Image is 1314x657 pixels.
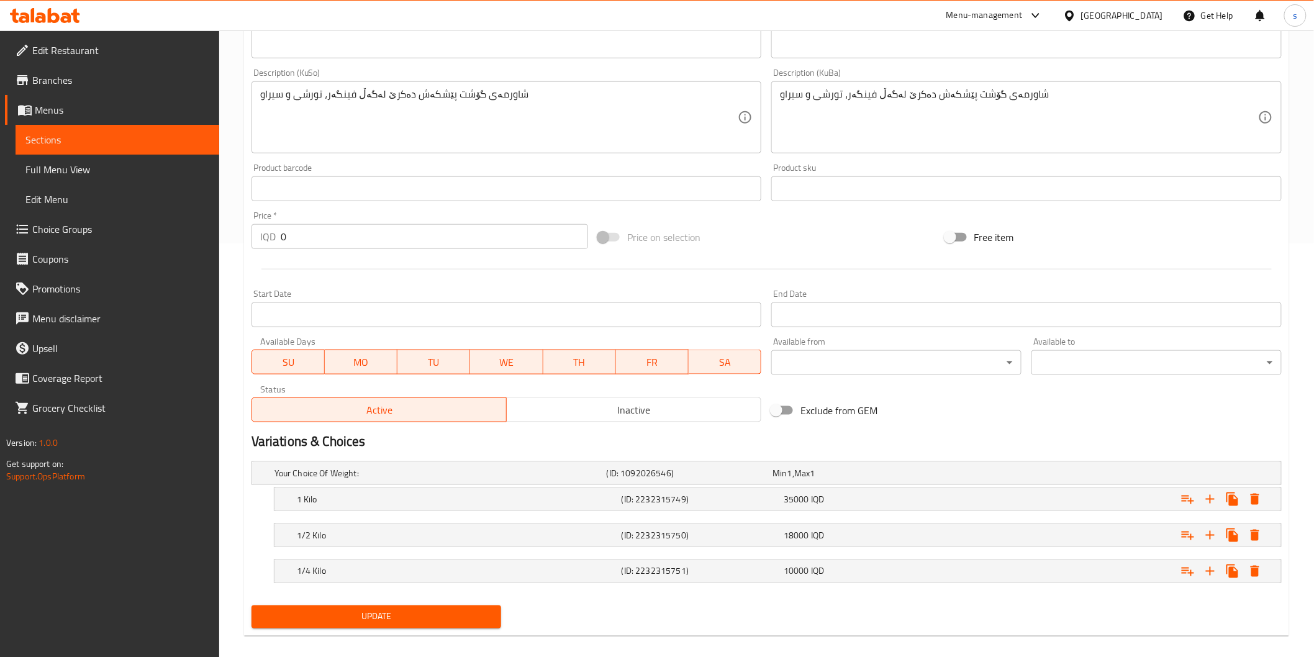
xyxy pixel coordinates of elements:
button: Delete 1/2 Kilo [1244,524,1266,546]
input: Please enter price [281,224,588,249]
span: 10000 [784,563,809,579]
span: Branches [32,73,209,88]
h5: (ID: 2232315750) [622,529,779,541]
div: ​ [771,350,1022,375]
span: TH [548,353,611,371]
button: Add new choice [1199,488,1221,510]
span: Active [257,401,502,419]
button: SA [689,350,761,374]
input: Please enter product barcode [251,176,762,201]
span: Edit Menu [25,192,209,207]
span: IQD [811,563,824,579]
button: WE [470,350,543,374]
p: IQD [260,229,276,244]
span: Version: [6,435,37,451]
h5: (ID: 1092026546) [607,467,768,479]
button: MO [325,350,397,374]
button: Delete 1/4 Kilo [1244,560,1266,582]
div: Menu-management [946,8,1023,23]
button: Add choice group [1177,524,1199,546]
span: Full Menu View [25,162,209,177]
span: Price on selection [627,230,700,245]
span: Update [261,609,492,625]
textarea: شاورمەی گۆشت پێشکەش دەکرێ لەگەڵ فینگەر، تورشی و سیراو [260,88,738,147]
button: SU [251,350,325,374]
span: IQD [811,527,824,543]
span: Free item [974,230,1014,245]
h5: 1 Kilo [297,493,617,505]
span: Coverage Report [32,371,209,386]
span: 1 [787,465,792,481]
a: Upsell [5,333,219,363]
a: Menus [5,95,219,125]
a: Sections [16,125,219,155]
span: 18000 [784,527,809,543]
span: SU [257,353,320,371]
h5: (ID: 2232315751) [622,565,779,578]
span: Exclude from GEM [800,403,877,418]
span: Choice Groups [32,222,209,237]
button: Inactive [506,397,761,422]
a: Edit Restaurant [5,35,219,65]
span: Menu disclaimer [32,311,209,326]
h5: Your Choice Of Weight: [274,467,602,479]
button: Delete 1 Kilo [1244,488,1266,510]
a: Full Menu View [16,155,219,184]
span: Promotions [32,281,209,296]
span: Coupons [32,251,209,266]
span: Grocery Checklist [32,401,209,415]
span: Sections [25,132,209,147]
span: WE [475,353,538,371]
button: Add choice group [1177,560,1199,582]
input: Please enter product sku [771,176,1282,201]
a: Menu disclaimer [5,304,219,333]
div: Expand [274,488,1281,510]
span: 35000 [784,491,809,507]
button: Add new choice [1199,524,1221,546]
div: Expand [252,462,1281,484]
span: Max [794,465,810,481]
span: IQD [811,491,824,507]
span: Upsell [32,341,209,356]
h2: Variations & Choices [251,432,1282,451]
button: Add choice group [1177,488,1199,510]
a: Promotions [5,274,219,304]
span: Get support on: [6,456,63,472]
span: Menus [35,102,209,117]
span: Inactive [512,401,756,419]
span: TU [402,353,465,371]
div: Expand [274,524,1281,546]
span: FR [621,353,684,371]
div: , [773,467,934,479]
div: [GEOGRAPHIC_DATA] [1081,9,1163,22]
h5: 1/4 Kilo [297,565,617,578]
button: TU [397,350,470,374]
button: TH [543,350,616,374]
h5: 1/2 Kilo [297,529,617,541]
a: Coupons [5,244,219,274]
span: Edit Restaurant [32,43,209,58]
span: SA [694,353,756,371]
button: Clone new choice [1221,524,1244,546]
button: Clone new choice [1221,560,1244,582]
textarea: شاورمەی گۆشت پێشکەش دەکرێ لەگەڵ فینگەر، تورشی و سیراو [780,88,1258,147]
span: MO [330,353,392,371]
a: Edit Menu [16,184,219,214]
a: Choice Groups [5,214,219,244]
button: Active [251,397,507,422]
a: Coverage Report [5,363,219,393]
a: Grocery Checklist [5,393,219,423]
a: Support.OpsPlatform [6,468,85,484]
button: Add new choice [1199,560,1221,582]
div: ​ [1031,350,1282,375]
span: Min [773,465,787,481]
span: 1.0.0 [39,435,58,451]
span: s [1293,9,1297,22]
button: FR [616,350,689,374]
button: Clone new choice [1221,488,1244,510]
h5: (ID: 2232315749) [622,493,779,505]
button: Update [251,605,502,628]
span: 1 [810,465,815,481]
div: Expand [274,560,1281,582]
a: Branches [5,65,219,95]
